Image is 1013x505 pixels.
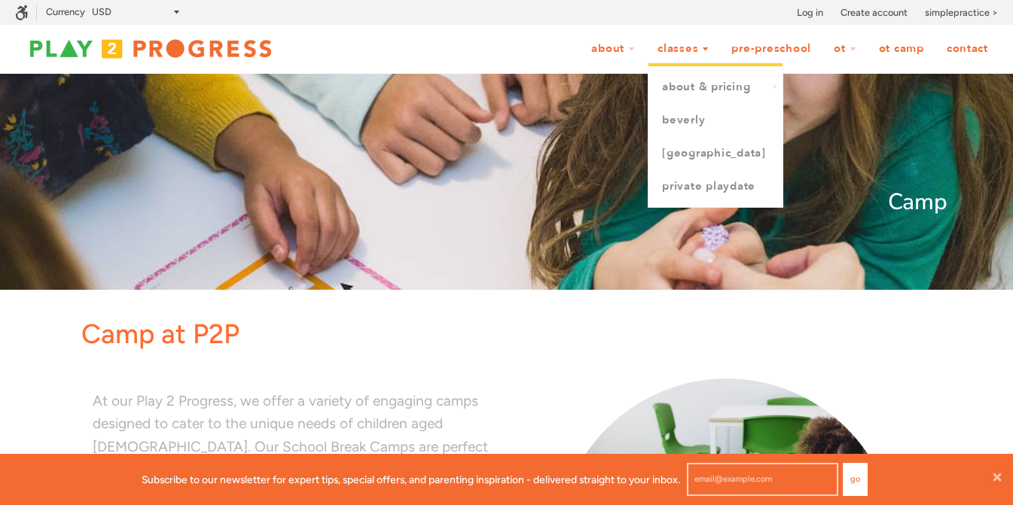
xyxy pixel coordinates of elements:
[824,35,866,63] a: OT
[722,35,821,63] a: Pre-Preschool
[843,463,868,496] button: Go
[81,312,947,356] p: Camp at P2P
[648,170,783,203] a: Private Playdate
[869,35,934,63] a: OT Camp
[937,35,998,63] a: Contact
[648,35,719,63] a: Classes
[648,104,783,137] a: Beverly
[925,5,998,20] a: simplepractice >
[581,35,645,63] a: About
[648,137,783,170] a: [GEOGRAPHIC_DATA]
[687,463,838,496] input: email@example.com
[797,5,823,20] a: Log in
[46,6,85,17] label: Currency
[648,71,783,104] a: About & Pricing
[841,5,908,20] a: Create account
[66,184,947,221] p: Camp
[15,34,286,64] img: Play2Progress logo
[142,471,680,488] p: Subscribe to our newsletter for expert tips, special offers, and parenting inspiration - delivere...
